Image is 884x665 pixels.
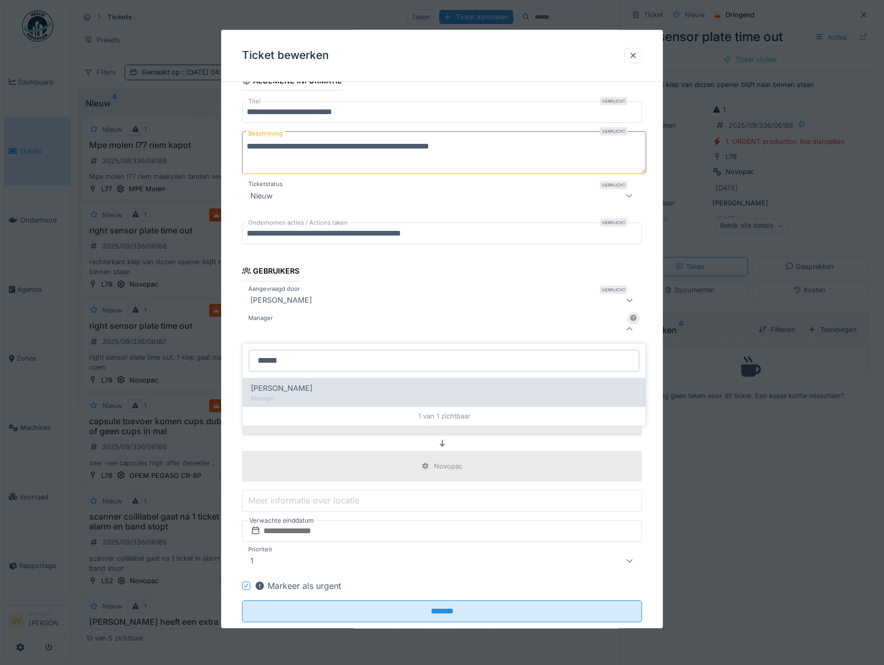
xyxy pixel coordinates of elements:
div: Verplicht [600,219,627,227]
h3: Ticket bewerken [242,49,329,62]
label: Titel [246,97,263,106]
div: Verplicht [600,286,627,294]
div: Manager [251,394,637,403]
div: [PERSON_NAME] [246,294,316,306]
div: Gebruikers [242,264,300,281]
div: Nieuw [246,190,277,202]
label: Prioriteit [246,545,274,554]
label: Ticketstatus [246,180,285,189]
div: Verplicht [600,128,627,136]
label: Ondernomen acties / Actions taken [246,219,350,228]
label: Verwachte einddatum [248,515,315,526]
label: Beschrijving [246,128,285,141]
div: Verplicht [600,97,627,106]
span: [PERSON_NAME] [251,383,312,394]
div: Novopac [434,461,463,471]
div: Algemene informatie [242,73,343,91]
label: Aangevraagd door [246,285,302,293]
div: 1 [246,555,258,567]
div: 1 van 1 zichtbaar [243,407,646,425]
label: Meer informatie over locatie [246,495,361,507]
div: Verplicht [600,181,627,190]
label: Manager [246,314,275,323]
div: Markeer als urgent [255,580,341,592]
